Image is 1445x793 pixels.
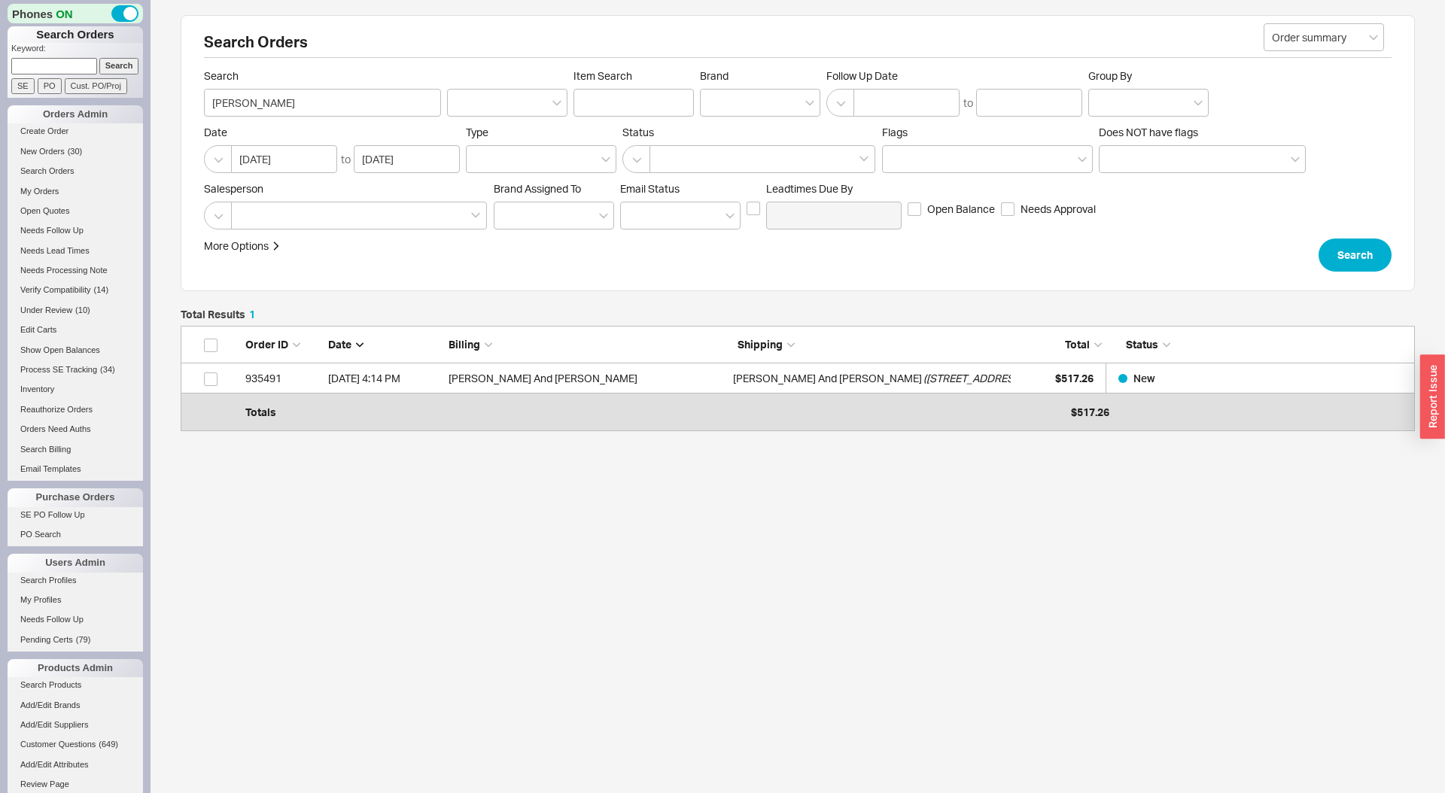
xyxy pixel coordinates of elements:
[20,147,65,156] span: New Orders
[738,337,1019,352] div: Shipping
[622,126,876,139] span: Status
[826,69,1082,83] span: Follow Up Date
[8,123,143,139] a: Create Order
[708,94,719,111] input: Brand
[8,26,143,43] h1: Search Orders
[8,282,143,298] a: Verify Compatibility(14)
[733,363,922,393] div: [PERSON_NAME] And [PERSON_NAME]
[249,308,255,321] span: 1
[65,78,127,94] input: Cust. PO/Proj
[726,213,735,219] svg: open menu
[1065,338,1090,351] span: Total
[20,615,84,624] span: Needs Follow Up
[1071,406,1109,418] span: $517.26
[8,776,143,792] a: Review Page
[573,69,694,83] span: Item Search
[11,43,143,58] p: Keyword:
[245,397,321,427] div: Totals
[8,554,143,572] div: Users Admin
[8,243,143,259] a: Needs Lead Times
[20,266,108,275] span: Needs Processing Note
[56,6,73,22] span: ON
[181,309,255,320] h5: Total Results
[8,362,143,378] a: Process SE Tracking(34)
[341,152,351,167] div: to
[11,78,35,94] input: SE
[8,105,143,123] div: Orders Admin
[204,239,281,254] button: More Options
[8,402,143,418] a: Reauthorize Orders
[38,78,62,94] input: PO
[20,226,84,235] span: Needs Follow Up
[100,365,115,374] span: ( 34 )
[1114,337,1407,352] div: Status
[1088,69,1132,82] span: Group By
[8,697,143,713] a: Add/Edit Brands
[8,507,143,523] a: SE PO Follow Up
[8,717,143,733] a: Add/Edit Suppliers
[8,184,143,199] a: My Orders
[766,182,902,196] span: Leadtimes Due By
[8,342,143,358] a: Show Open Balances
[8,302,143,318] a: Under Review(10)
[8,421,143,437] a: Orders Need Auths
[599,213,608,219] svg: open menu
[245,363,321,393] div: 935491
[8,737,143,752] a: Customer Questions(649)
[1369,35,1378,41] svg: open menu
[68,147,83,156] span: ( 30 )
[8,461,143,477] a: Email Templates
[8,163,143,179] a: Search Orders
[328,363,441,393] div: 8/21/25 4:14 PM
[8,632,143,648] a: Pending Certs(79)
[1337,246,1373,264] span: Search
[204,126,460,139] span: Date
[99,740,118,749] span: ( 649 )
[245,338,288,351] span: Order ID
[1194,100,1203,106] svg: open menu
[8,677,143,693] a: Search Products
[8,573,143,588] a: Search Profiles
[573,89,694,117] input: Item Search
[8,488,143,506] div: Purchase Orders
[8,203,143,219] a: Open Quotes
[474,150,485,168] input: Type
[494,182,581,195] span: Brand Assigned To
[328,338,351,351] span: Date
[76,635,91,644] span: ( 79 )
[8,612,143,627] a: Needs Follow Up
[1264,23,1384,51] input: Select...
[1107,150,1118,168] input: Does NOT have flags
[8,592,143,608] a: My Profiles
[181,363,1415,393] a: 935491[DATE] 4:14 PM[PERSON_NAME] And [PERSON_NAME][PERSON_NAME] And [PERSON_NAME]([STREET_ADDRES...
[620,182,680,195] span: Em ​ ail Status
[927,202,995,217] span: Open Balance
[204,35,1392,58] h2: Search Orders
[328,337,441,352] div: Date
[8,527,143,542] a: PO Search
[20,365,97,374] span: Process SE Tracking
[908,202,921,216] input: Open Balance
[449,363,726,393] div: [PERSON_NAME] And [PERSON_NAME]
[1001,202,1015,216] input: Needs Approval
[20,305,72,314] span: Under Review
[923,363,1109,393] span: ( [STREET_ADDRESS][PERSON_NAME] )
[1319,239,1392,272] button: Search
[449,337,730,352] div: Billing
[204,239,269,254] div: More Options
[449,338,480,351] span: Billing
[8,659,143,677] div: Products Admin
[8,144,143,160] a: New Orders(30)
[890,150,901,168] input: Flags
[8,757,143,773] a: Add/Edit Attributes
[700,69,729,82] span: Brand
[8,223,143,239] a: Needs Follow Up
[1021,202,1096,217] span: Needs Approval
[963,96,973,111] div: to
[1055,372,1094,384] span: $517.26
[204,69,441,83] span: Search
[181,363,1415,424] div: grid
[8,263,143,278] a: Needs Processing Note
[466,126,488,138] span: Type
[1027,337,1102,352] div: Total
